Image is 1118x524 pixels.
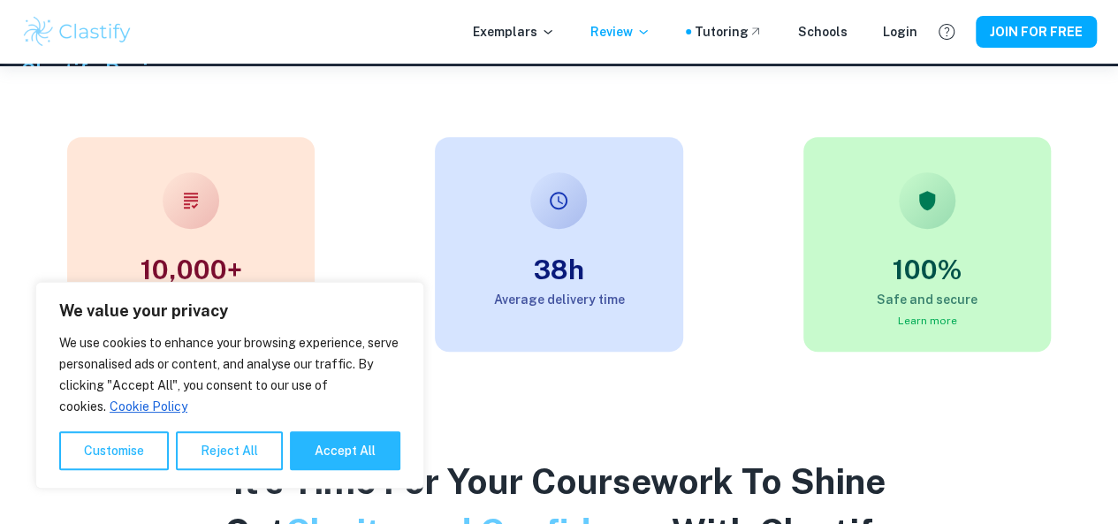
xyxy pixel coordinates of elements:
h3: 38h [435,250,682,290]
a: Tutoring [695,22,763,42]
h2: It's Time For Your Coursework To Shine [21,458,1097,505]
button: Help and Feedback [932,17,962,47]
button: Accept All [290,431,400,470]
h6: Average delivery time [435,290,682,309]
h3: 100% [803,250,1051,290]
p: Exemplars [473,22,555,42]
p: We use cookies to enhance your browsing experience, serve personalised ads or content, and analys... [59,332,400,417]
a: Schools [798,22,848,42]
h6: Safe and secure [803,290,1051,309]
a: Learn more [897,315,956,327]
a: Login [883,22,917,42]
button: Reject All [176,431,283,470]
div: We value your privacy [35,282,424,489]
p: We value your privacy [59,300,400,322]
a: Cookie Policy [109,399,188,414]
h3: 10,000+ [67,250,315,290]
button: JOIN FOR FREE [976,16,1097,48]
button: Customise [59,431,169,470]
img: Clastify logo [21,14,133,49]
p: Review [590,22,650,42]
